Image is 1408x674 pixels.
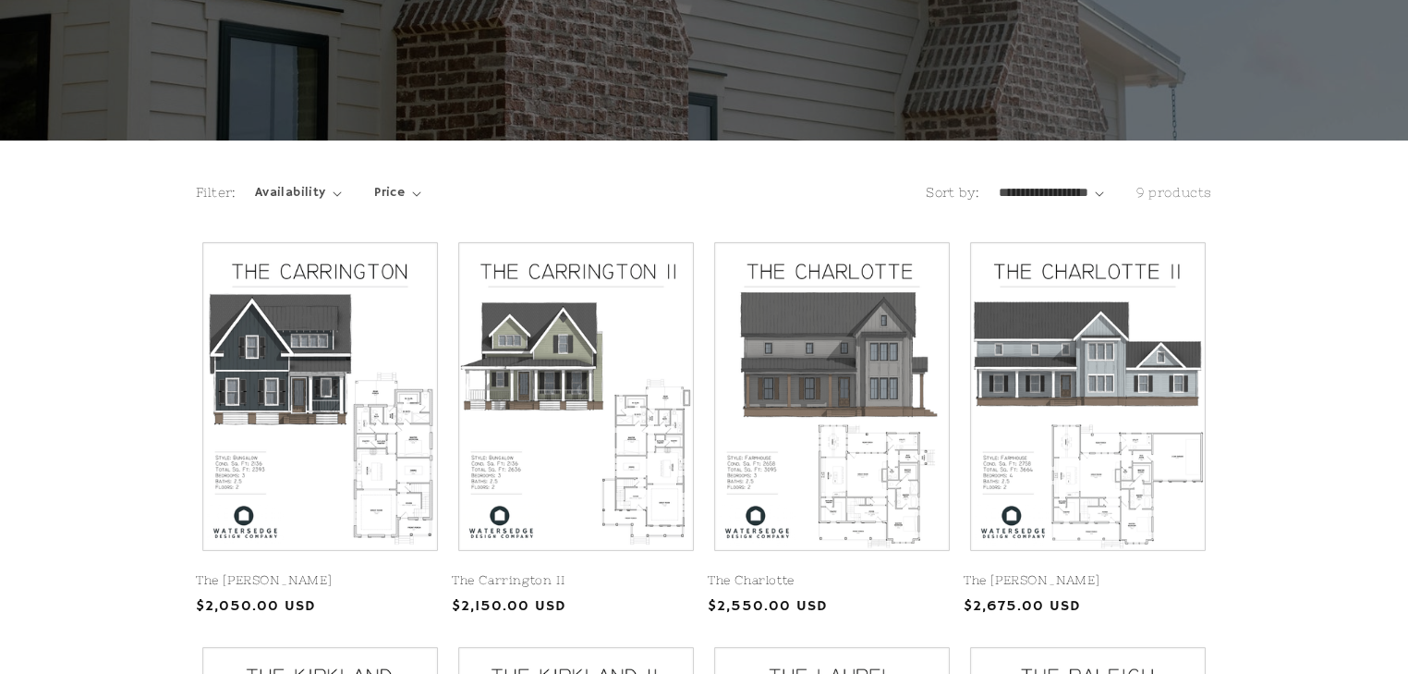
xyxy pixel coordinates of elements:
[708,573,956,589] a: The Charlotte
[374,183,405,202] span: Price
[1136,185,1212,200] span: 9 products
[964,573,1212,589] a: The [PERSON_NAME]
[374,183,421,202] summary: Price
[926,185,979,200] label: Sort by:
[196,183,237,202] h2: Filter:
[255,183,342,202] summary: Availability (0 selected)
[196,573,444,589] a: The [PERSON_NAME]
[452,573,700,589] a: The Carrington II
[255,183,326,202] span: Availability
